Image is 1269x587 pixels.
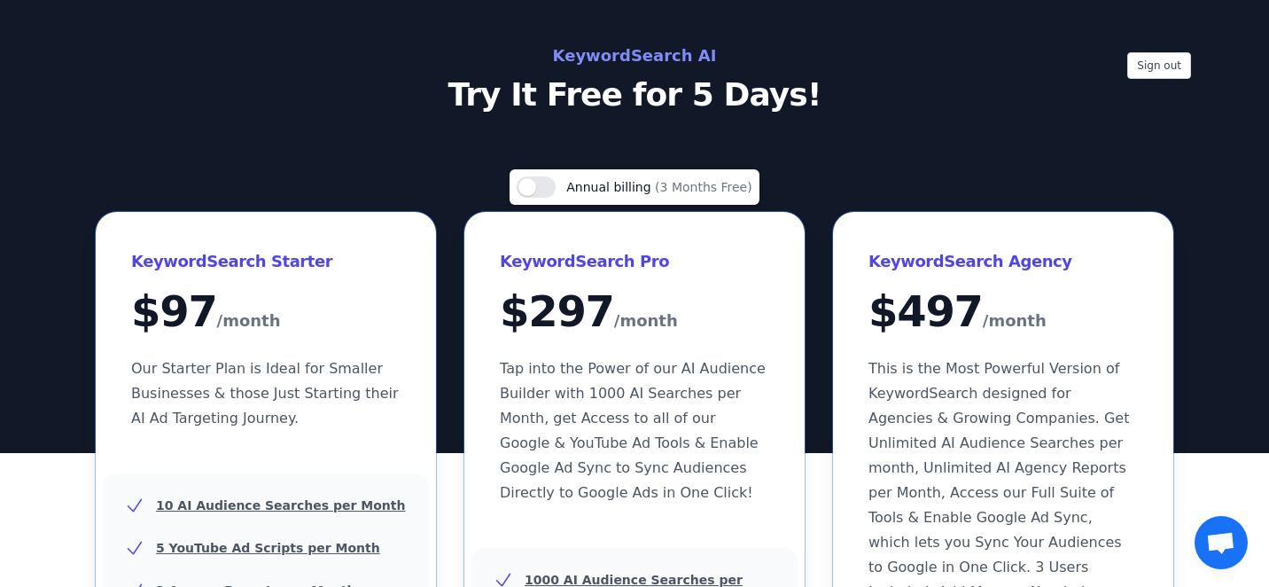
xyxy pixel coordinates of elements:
[131,290,401,335] div: $ 97
[237,42,1032,70] h2: KeywordSearch AI
[614,307,678,335] span: /month
[983,307,1047,335] span: /month
[566,180,655,194] span: Annual billing
[156,498,405,513] u: 10 AI Audience Searches per Month
[156,541,380,555] u: 5 YouTube Ad Scripts per Month
[500,290,769,335] div: $ 297
[131,247,401,276] h3: KeywordSearch Starter
[217,307,281,335] span: /month
[1195,516,1248,569] div: Bate-papo aberto
[868,290,1138,335] div: $ 497
[868,247,1138,276] h3: KeywordSearch Agency
[655,180,752,194] span: (3 Months Free)
[500,360,766,501] span: Tap into the Power of our AI Audience Builder with 1000 AI Searches per Month, get Access to all ...
[500,247,769,276] h3: KeywordSearch Pro
[1127,52,1191,79] button: Sign out
[131,360,399,427] span: Our Starter Plan is Ideal for Smaller Businesses & those Just Starting their AI Ad Targeting Jour...
[237,77,1032,113] p: Try It Free for 5 Days!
